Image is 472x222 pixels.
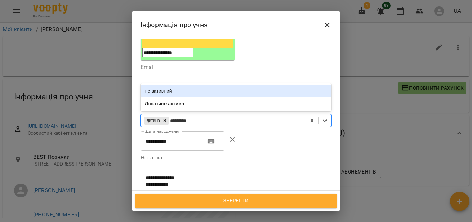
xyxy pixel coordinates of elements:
[161,101,184,106] b: не активн
[141,155,331,160] label: Нотатка
[141,64,331,70] label: Email
[141,19,208,30] h6: Інформація про учня
[144,117,161,125] div: дитина
[141,85,331,97] div: не активний
[141,106,331,112] label: Теги
[145,101,184,106] span: Додати
[143,196,329,205] span: Зберегти
[319,17,336,33] button: Close
[135,194,337,208] button: Зберегти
